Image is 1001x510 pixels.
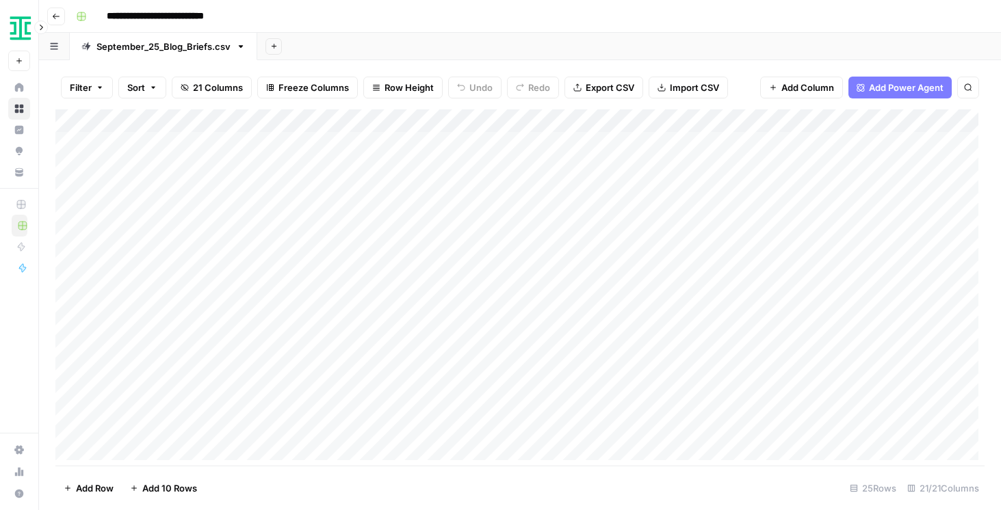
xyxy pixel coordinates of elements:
[528,81,550,94] span: Redo
[257,77,358,98] button: Freeze Columns
[869,81,944,94] span: Add Power Agent
[564,77,643,98] button: Export CSV
[142,481,197,495] span: Add 10 Rows
[61,77,113,98] button: Filter
[96,40,231,53] div: September_25_Blog_Briefs.csv
[127,81,145,94] span: Sort
[118,77,166,98] button: Sort
[363,77,443,98] button: Row Height
[760,77,843,98] button: Add Column
[8,16,33,40] img: Ironclad Logo
[76,481,114,495] span: Add Row
[469,81,493,94] span: Undo
[193,81,243,94] span: 21 Columns
[586,81,634,94] span: Export CSV
[448,77,502,98] button: Undo
[844,477,902,499] div: 25 Rows
[670,81,719,94] span: Import CSV
[8,161,30,183] a: Your Data
[902,477,985,499] div: 21/21 Columns
[8,98,30,120] a: Browse
[55,477,122,499] button: Add Row
[385,81,434,94] span: Row Height
[781,81,834,94] span: Add Column
[848,77,952,98] button: Add Power Agent
[172,77,252,98] button: 21 Columns
[8,77,30,98] a: Home
[70,81,92,94] span: Filter
[8,483,30,505] button: Help + Support
[8,119,30,141] a: Insights
[649,77,728,98] button: Import CSV
[278,81,349,94] span: Freeze Columns
[8,11,30,45] button: Workspace: Ironclad
[70,33,257,60] a: September_25_Blog_Briefs.csv
[122,477,205,499] button: Add 10 Rows
[8,439,30,461] a: Settings
[8,461,30,483] a: Usage
[8,140,30,162] a: Opportunities
[507,77,559,98] button: Redo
